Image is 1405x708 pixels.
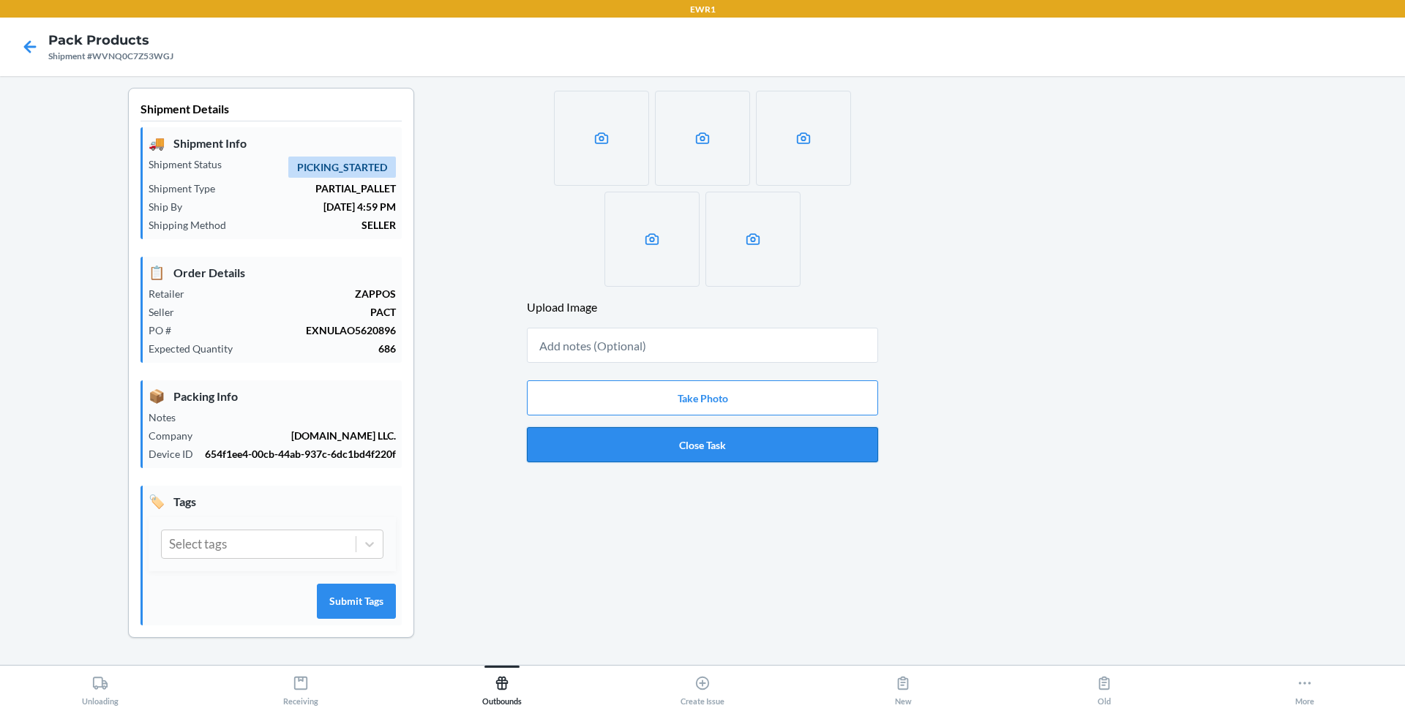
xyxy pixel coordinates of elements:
p: Shipment Type [149,181,227,196]
p: EWR1 [690,3,716,16]
p: Seller [149,304,186,320]
button: Submit Tags [317,584,396,619]
p: SELLER [238,217,396,233]
input: Add notes (Optional) [527,328,878,363]
button: New [803,666,1003,706]
p: PO # [149,323,183,338]
p: Notes [149,410,187,425]
span: 🚚 [149,133,165,153]
span: 🏷️ [149,492,165,511]
p: PARTIAL_PALLET [227,181,396,196]
button: Close Task [527,427,878,462]
button: Create Issue [602,666,803,706]
p: Ship By [149,199,194,214]
p: 654f1ee4-00cb-44ab-937c-6dc1bd4f220f [205,446,396,462]
p: Retailer [149,286,196,301]
p: Order Details [149,263,396,282]
div: Unloading [82,669,119,706]
div: New [895,669,912,706]
p: Company [149,428,204,443]
div: Old [1096,669,1112,706]
p: Packing Info [149,386,396,406]
h4: Pack Products [48,31,173,50]
span: 📋 [149,263,165,282]
p: Expected Quantity [149,341,244,356]
button: Old [1003,666,1204,706]
p: PACT [186,304,396,320]
div: Outbounds [482,669,522,706]
p: Tags [149,492,396,511]
button: Receiving [201,666,401,706]
p: Shipping Method [149,217,238,233]
p: ZAPPOS [196,286,396,301]
p: Shipment Details [140,100,402,121]
p: Shipment Info [149,133,396,153]
div: Create Issue [681,669,724,706]
div: Shipment #WVNQ0C7Z53WGJ [48,50,173,63]
p: 686 [244,341,396,356]
div: More [1295,669,1314,706]
button: Outbounds [402,666,602,706]
p: [DOMAIN_NAME] LLC. [204,428,396,443]
div: Receiving [283,669,318,706]
button: More [1204,666,1405,706]
p: Shipment Status [149,157,233,172]
p: [DATE] 4:59 PM [194,199,396,214]
p: Device ID [149,446,205,462]
span: PICKING_STARTED [288,157,396,178]
span: 📦 [149,386,165,406]
p: EXNULAO5620896 [183,323,396,338]
header: Upload Image [527,298,878,316]
button: Take Photo [527,380,878,415]
div: Select tags [169,535,227,554]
